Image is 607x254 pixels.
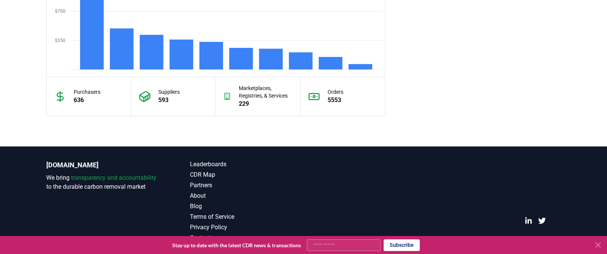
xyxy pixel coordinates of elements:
[190,160,303,169] a: Leaderboards
[190,233,303,242] a: Contact
[74,88,100,96] p: Purchasers
[190,212,303,221] a: Terms of Service
[238,99,292,108] p: 229
[71,174,156,181] span: transparency and accountability
[190,202,303,211] a: Blog
[538,217,546,224] a: Twitter
[46,173,160,191] p: We bring to the durable carbon removal market
[328,96,343,105] p: 5553
[190,181,303,190] a: Partners
[190,223,303,232] a: Privacy Policy
[190,170,303,179] a: CDR Map
[158,96,180,105] p: 593
[55,38,65,43] tspan: $350
[74,96,100,105] p: 636
[46,160,160,170] p: [DOMAIN_NAME]
[190,191,303,200] a: About
[238,84,292,99] p: Marketplaces, Registries, & Services
[328,88,343,96] p: Orders
[55,9,65,14] tspan: $700
[158,88,180,96] p: Suppliers
[525,217,532,224] a: LinkedIn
